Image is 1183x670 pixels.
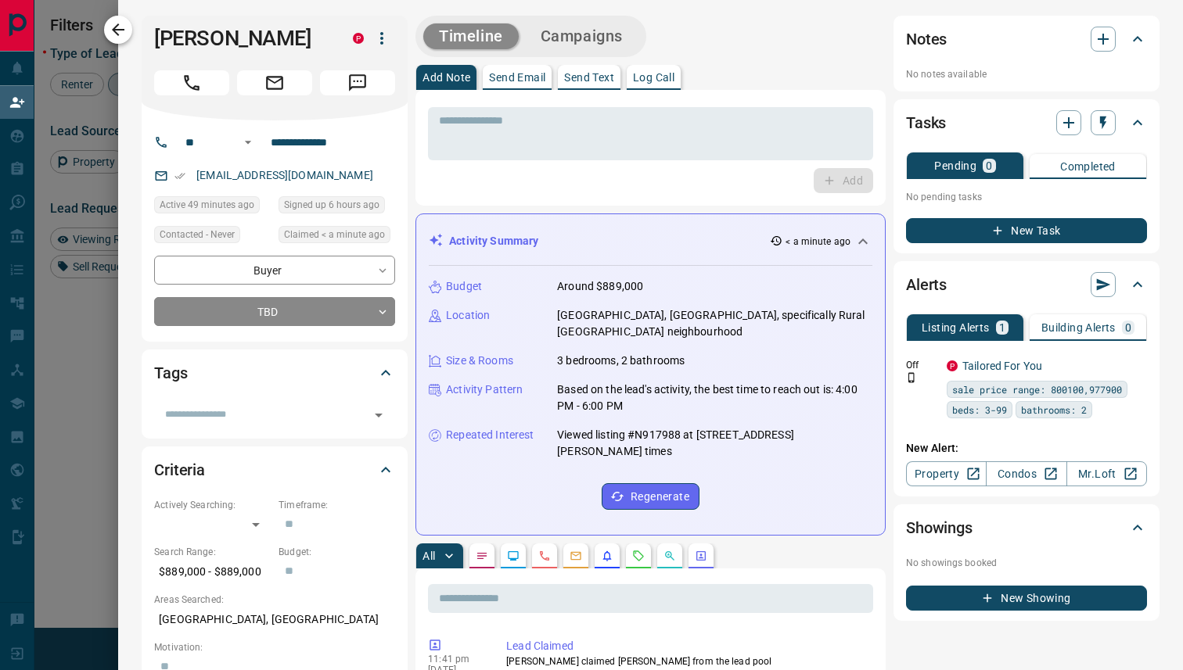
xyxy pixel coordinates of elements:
p: [GEOGRAPHIC_DATA], [GEOGRAPHIC_DATA] [154,607,395,632]
p: $889,000 - $889,000 [154,559,271,585]
button: Timeline [423,23,519,49]
a: Mr.Loft [1066,461,1147,486]
span: Contacted - Never [160,227,235,242]
p: Lead Claimed [506,638,867,654]
h2: Showings [906,515,973,540]
p: Building Alerts [1041,322,1116,333]
p: Send Text [564,72,614,83]
p: Completed [1060,161,1116,172]
button: Regenerate [602,483,699,510]
span: Claimed < a minute ago [284,227,385,242]
p: 1 [999,322,1005,333]
p: Off [906,358,937,372]
svg: Requests [632,550,645,562]
div: Alerts [906,266,1147,303]
button: Campaigns [525,23,638,49]
p: 0 [986,160,992,171]
p: Motivation: [154,640,395,654]
h1: [PERSON_NAME] [154,26,329,51]
div: Criteria [154,451,395,489]
button: New Showing [906,586,1147,611]
p: No showings booked [906,556,1147,570]
span: Email [237,70,312,95]
div: Sun Sep 14 2025 [279,196,395,218]
svg: Email Verified [174,170,185,181]
p: 0 [1125,322,1131,333]
div: TBD [154,297,395,326]
p: Size & Rooms [446,353,513,369]
h2: Notes [906,27,947,52]
p: Activity Summary [449,233,538,249]
p: Based on the lead's activity, the best time to reach out is: 4:00 PM - 6:00 PM [557,382,872,414]
svg: Notes [476,550,488,562]
button: New Task [906,218,1147,243]
div: Buyer [154,256,395,285]
p: Activity Pattern [446,382,523,398]
svg: Opportunities [663,550,676,562]
a: Tailored For You [962,360,1042,372]
p: New Alert: [906,440,1147,457]
a: [EMAIL_ADDRESS][DOMAIN_NAME] [196,169,373,181]
div: Showings [906,509,1147,546]
div: Tags [154,354,395,392]
span: Call [154,70,229,95]
svg: Emails [570,550,582,562]
p: [GEOGRAPHIC_DATA], [GEOGRAPHIC_DATA], specifically Rural [GEOGRAPHIC_DATA] neighbourhood [557,307,872,340]
p: < a minute ago [786,235,850,249]
span: bathrooms: 2 [1021,402,1087,417]
svg: Push Notification Only [906,372,917,383]
div: Activity Summary< a minute ago [429,227,872,256]
p: No pending tasks [906,185,1147,209]
p: Add Note [422,72,470,83]
span: sale price range: 800100,977900 [952,382,1122,397]
p: Viewed listing #N917988 at [STREET_ADDRESS][PERSON_NAME] times [557,427,872,460]
h2: Alerts [906,272,947,297]
p: Areas Searched: [154,593,395,607]
h2: Tasks [906,110,946,135]
p: Timeframe: [279,498,395,512]
svg: Lead Browsing Activity [507,550,520,562]
h2: Tags [154,360,187,385]
span: Message [320,70,395,95]
p: Actively Searching: [154,498,271,512]
h2: Criteria [154,457,205,482]
svg: Agent Actions [695,550,707,562]
div: Notes [906,20,1147,58]
p: Budget: [279,545,395,559]
p: Listing Alerts [922,322,990,333]
p: Repeated Interest [446,427,534,443]
div: Sun Sep 14 2025 [279,226,395,248]
p: Send Email [489,72,545,83]
p: 3 bedrooms, 2 bathrooms [557,353,685,369]
p: Budget [446,278,482,295]
div: Sun Sep 14 2025 [154,196,271,218]
p: Location [446,307,490,324]
p: All [422,550,435,561]
p: Log Call [633,72,674,83]
p: [PERSON_NAME] claimed [PERSON_NAME] from the lead pool [506,654,867,668]
button: Open [368,404,390,426]
p: Around $889,000 [557,278,643,295]
div: property.ca [947,360,958,371]
span: Signed up 6 hours ago [284,197,379,213]
p: No notes available [906,67,1147,81]
div: Tasks [906,104,1147,142]
svg: Calls [538,550,551,562]
p: Pending [934,160,976,171]
div: property.ca [353,33,364,44]
a: Condos [986,461,1066,486]
button: Open [239,133,257,152]
svg: Listing Alerts [601,550,613,562]
a: Property [906,461,987,486]
span: Active 49 minutes ago [160,197,254,213]
p: Search Range: [154,545,271,559]
p: 11:41 pm [428,654,483,665]
span: beds: 3-99 [952,402,1007,417]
